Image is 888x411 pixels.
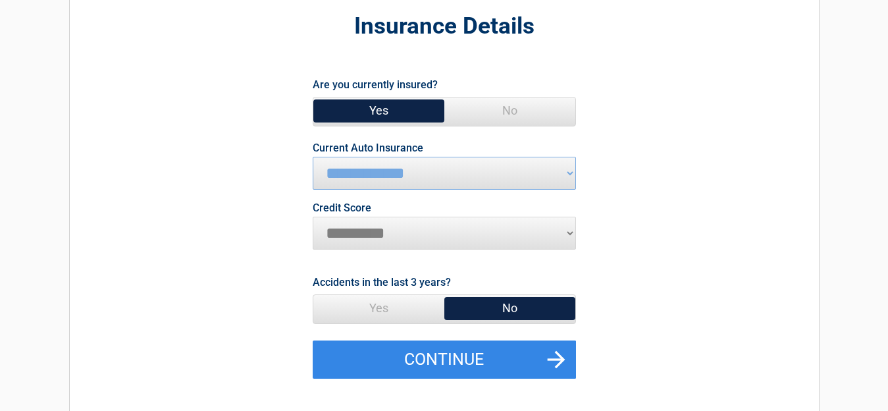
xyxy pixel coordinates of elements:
[313,76,438,94] label: Are you currently insured?
[313,341,576,379] button: Continue
[313,273,451,291] label: Accidents in the last 3 years?
[313,203,371,213] label: Credit Score
[313,295,444,321] span: Yes
[142,11,746,42] h2: Insurance Details
[313,97,444,124] span: Yes
[444,295,575,321] span: No
[313,143,423,153] label: Current Auto Insurance
[444,97,575,124] span: No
